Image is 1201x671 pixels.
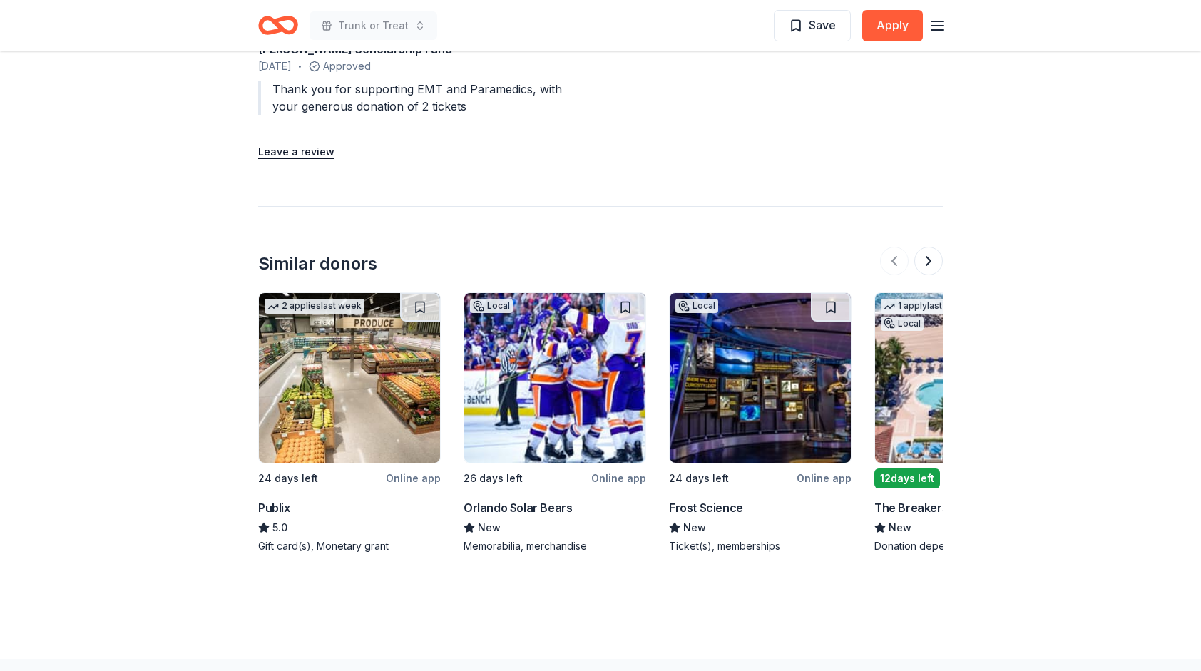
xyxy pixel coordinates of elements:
[464,499,572,516] div: Orlando Solar Bears
[591,469,646,487] div: Online app
[386,469,441,487] div: Online app
[669,499,743,516] div: Frost Science
[258,9,298,42] a: Home
[258,499,290,516] div: Publix
[874,539,1057,553] div: Donation depends on request
[875,293,1056,463] img: Image for The Breakers
[874,499,948,516] div: The Breakers
[669,292,852,553] a: Image for Frost ScienceLocal24 days leftOnline appFrost ScienceNewTicket(s), memberships
[338,17,409,34] span: Trunk or Treat
[874,292,1057,553] a: Image for The Breakers1 applylast weekLocal12days leftOnline appThe BreakersNewDonation depends o...
[258,252,377,275] div: Similar donors
[265,299,364,314] div: 2 applies last week
[889,519,911,536] span: New
[259,293,440,463] img: Image for Publix
[298,61,302,72] span: •
[881,299,971,314] div: 1 apply last week
[258,292,441,553] a: Image for Publix2 applieslast week24 days leftOnline appPublix5.0Gift card(s), Monetary grant
[464,292,646,553] a: Image for Orlando Solar BearsLocal26 days leftOnline appOrlando Solar BearsNewMemorabilia, mercha...
[881,317,924,331] div: Local
[464,293,645,463] img: Image for Orlando Solar Bears
[774,10,851,41] button: Save
[862,10,923,41] button: Apply
[464,539,646,553] div: Memorabilia, merchandise
[258,470,318,487] div: 24 days left
[258,143,334,160] button: Leave a review
[258,539,441,553] div: Gift card(s), Monetary grant
[470,299,513,313] div: Local
[272,519,287,536] span: 5.0
[809,16,836,34] span: Save
[874,468,940,488] div: 12 days left
[669,539,852,553] div: Ticket(s), memberships
[258,58,566,75] div: Approved
[797,469,852,487] div: Online app
[478,519,501,536] span: New
[464,470,523,487] div: 26 days left
[683,519,706,536] span: New
[669,470,729,487] div: 24 days left
[258,58,292,75] span: [DATE]
[310,11,437,40] button: Trunk or Treat
[258,81,566,115] div: Thank you for supporting EMT and Paramedics, with your generous donation of 2 tickets
[675,299,718,313] div: Local
[670,293,851,463] img: Image for Frost Science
